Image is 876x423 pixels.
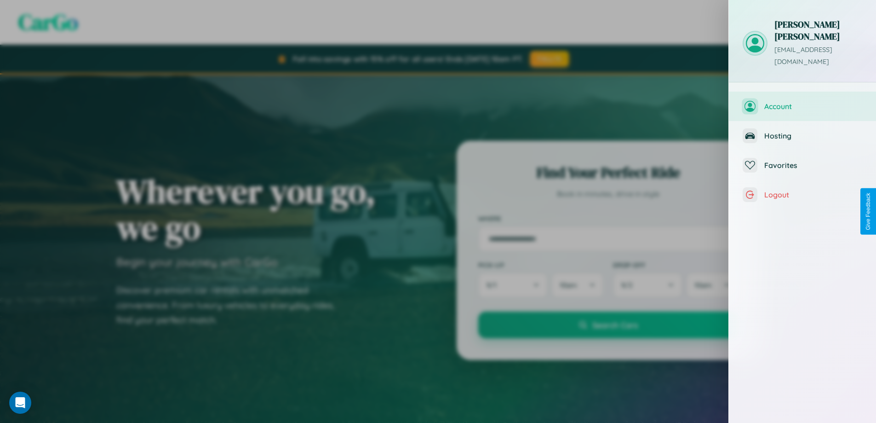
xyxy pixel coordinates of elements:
span: Favorites [764,161,862,170]
div: Open Intercom Messenger [9,392,31,414]
p: [EMAIL_ADDRESS][DOMAIN_NAME] [774,44,862,68]
div: Give Feedback [865,193,871,230]
span: Logout [764,190,862,199]
button: Account [729,92,876,121]
span: Hosting [764,131,862,140]
button: Logout [729,180,876,209]
button: Hosting [729,121,876,151]
span: Account [764,102,862,111]
h3: [PERSON_NAME] [PERSON_NAME] [774,18,862,42]
button: Favorites [729,151,876,180]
